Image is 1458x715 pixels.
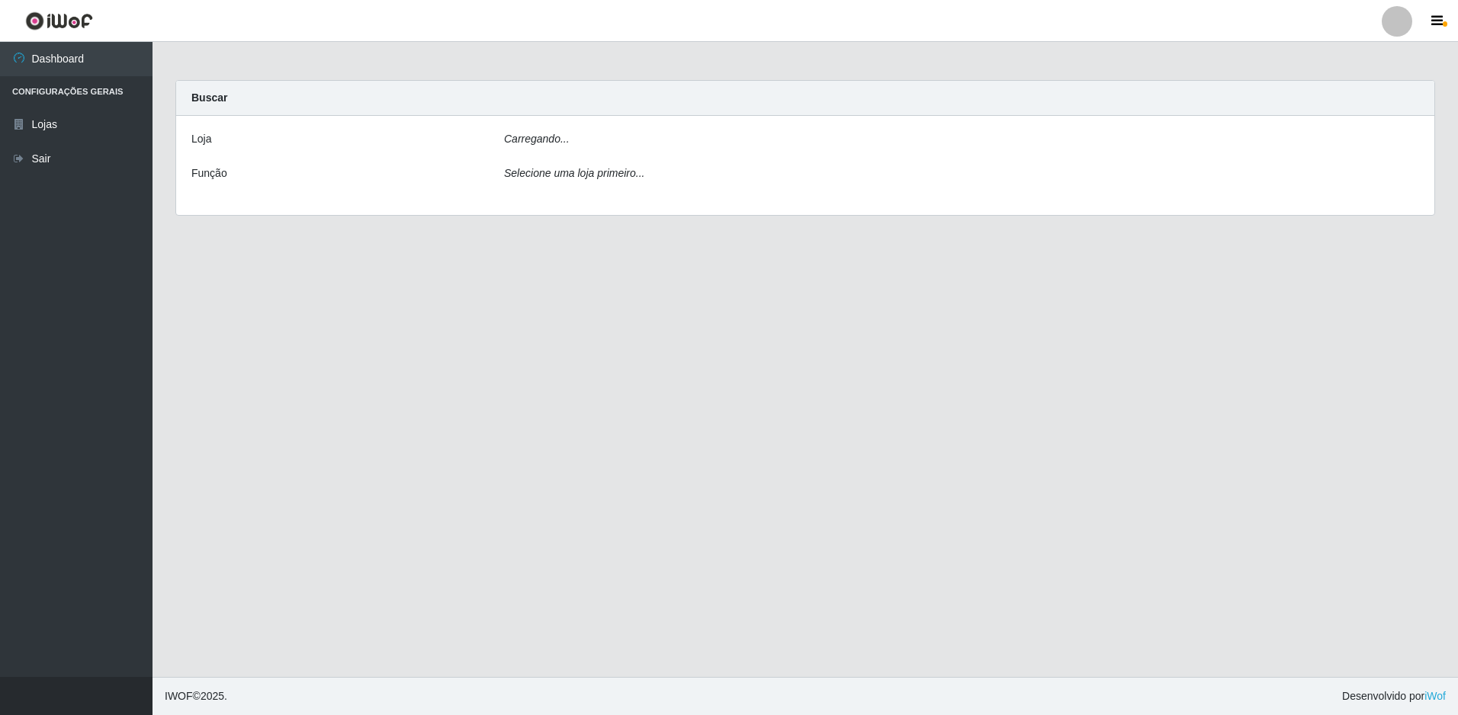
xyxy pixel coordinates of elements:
i: Selecione uma loja primeiro... [504,167,644,179]
img: CoreUI Logo [25,11,93,30]
span: © 2025 . [165,688,227,704]
i: Carregando... [504,133,570,145]
span: IWOF [165,690,193,702]
label: Loja [191,131,211,147]
a: iWof [1424,690,1446,702]
strong: Buscar [191,91,227,104]
span: Desenvolvido por [1342,688,1446,704]
label: Função [191,165,227,181]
